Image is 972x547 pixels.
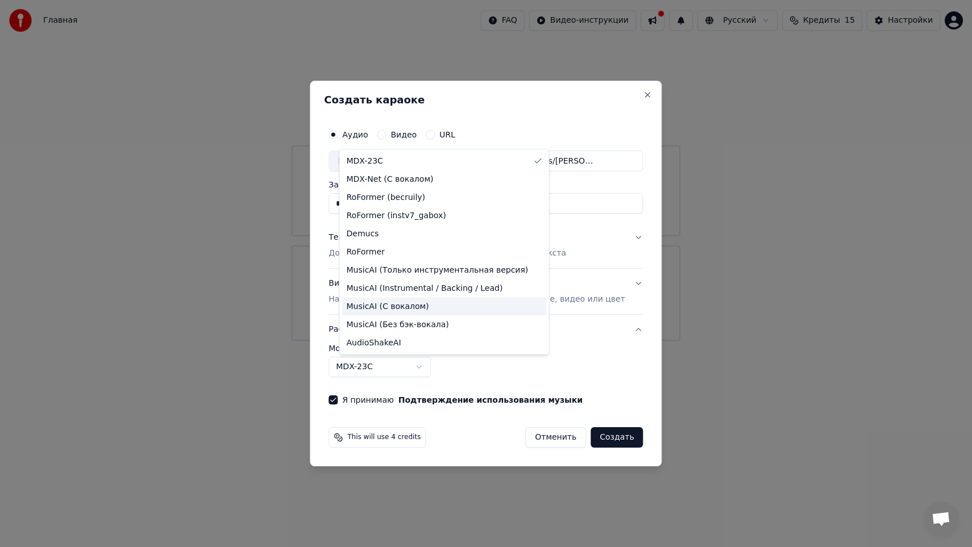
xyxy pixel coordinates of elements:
span: AudioShakeAI [347,337,401,348]
span: MusicAI (С вокалом) [347,300,429,312]
span: RoFormer (instv7_gabox) [347,210,446,221]
span: MDX-23C [347,156,383,167]
span: MDX-Net (С вокалом) [347,173,434,185]
span: RoFormer (becruily) [347,191,426,203]
span: RoFormer [347,246,385,257]
span: MusicAI (Только инструментальная версия) [347,264,529,275]
span: Demucs [347,228,379,239]
span: MusicAI (Без бэк-вокала) [347,319,449,330]
span: MusicAI (Instrumental / Backing / Lead) [347,282,503,294]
